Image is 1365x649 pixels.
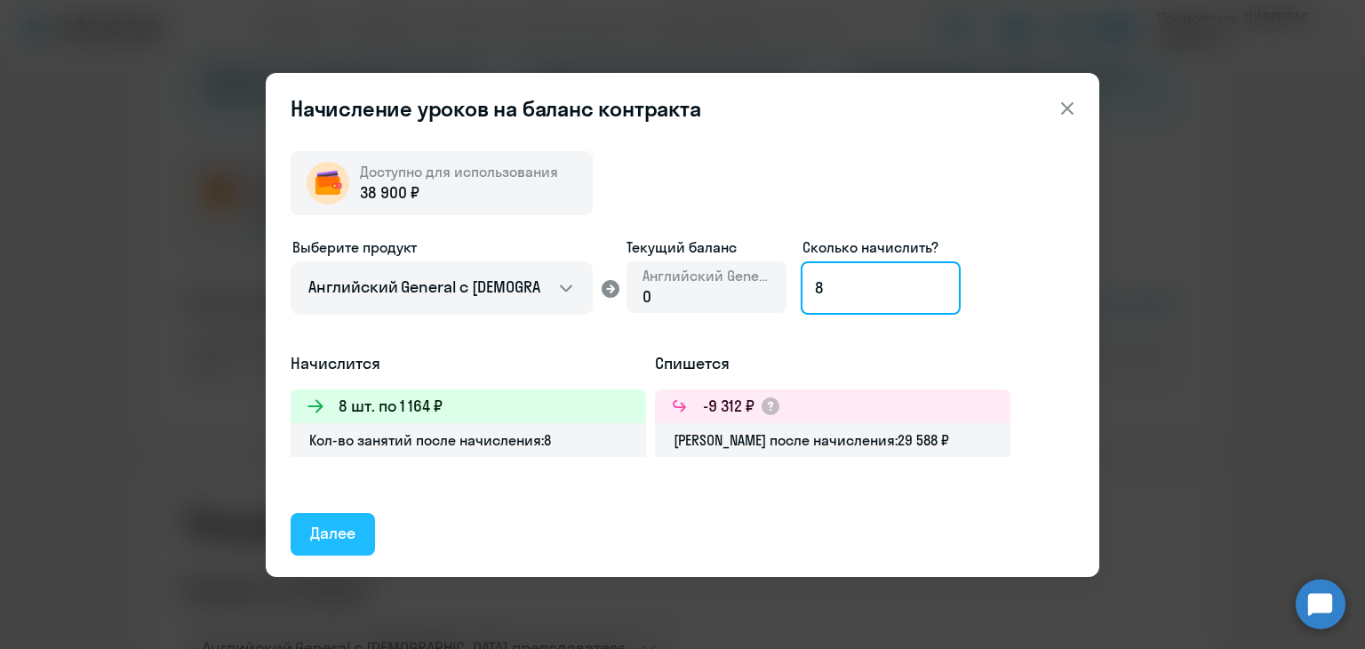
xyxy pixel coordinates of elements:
span: Доступно для использования [360,163,558,180]
span: Текущий баланс [627,236,786,258]
h5: Начислится [291,352,646,375]
span: 38 900 ₽ [360,181,419,204]
div: Далее [310,522,355,545]
div: Кол-во занятий после начисления: 8 [291,423,646,457]
span: Выберите продукт [292,238,417,256]
button: Далее [291,513,375,556]
div: [PERSON_NAME] после начисления: 29 588 ₽ [655,423,1010,457]
span: Английский General [643,266,770,285]
header: Начисление уроков на баланс контракта [266,94,1099,123]
h3: -9 312 ₽ [703,395,754,418]
span: 0 [643,286,651,307]
h5: Спишется [655,352,1010,375]
img: wallet-circle.png [307,162,349,204]
span: Сколько начислить? [802,238,938,256]
h3: 8 шт. по 1 164 ₽ [339,395,443,418]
